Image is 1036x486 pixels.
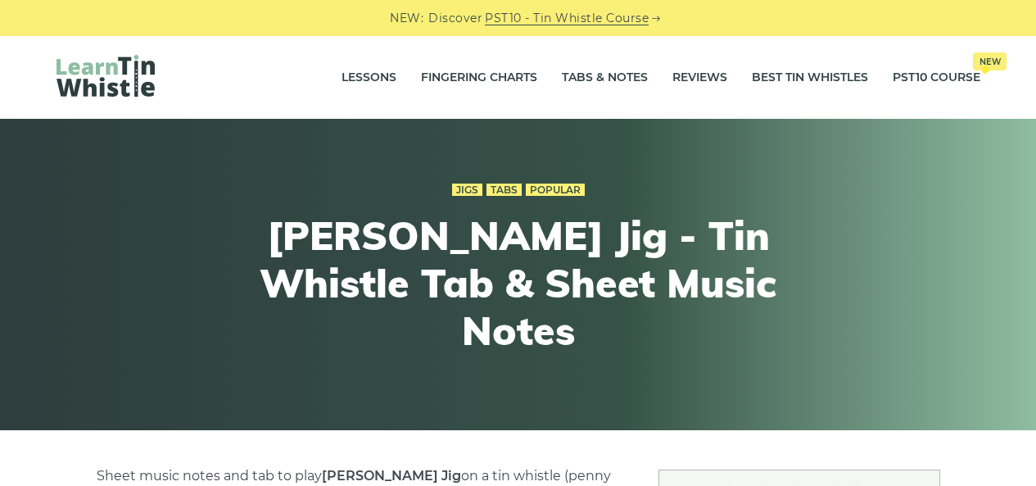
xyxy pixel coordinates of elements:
[322,468,461,484] strong: [PERSON_NAME] Jig
[526,184,585,197] a: Popular
[217,212,820,354] h1: [PERSON_NAME] Jig - Tin Whistle Tab & Sheet Music Notes
[893,57,980,98] a: PST10 CourseNew
[752,57,868,98] a: Best Tin Whistles
[562,57,648,98] a: Tabs & Notes
[672,57,727,98] a: Reviews
[421,57,537,98] a: Fingering Charts
[486,184,522,197] a: Tabs
[342,57,396,98] a: Lessons
[973,52,1007,70] span: New
[452,184,482,197] a: Jigs
[57,55,155,97] img: LearnTinWhistle.com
